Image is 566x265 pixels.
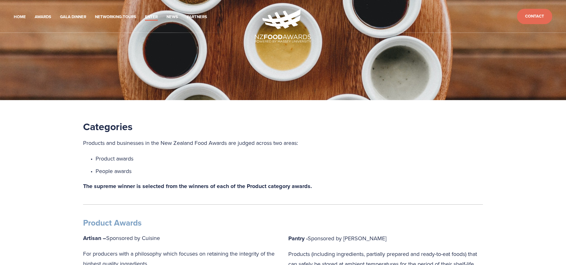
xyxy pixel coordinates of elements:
p: Sponsored by [PERSON_NAME] [288,233,483,244]
a: Contact [517,9,552,24]
a: Enter [145,13,158,21]
strong: Categories [83,119,132,134]
a: Partners [187,13,207,21]
strong: The supreme winner is selected from the winners of each of the Product category awards. [83,182,312,190]
a: News [166,13,178,21]
a: Networking-Tours [95,13,136,21]
p: Products and businesses in the New Zealand Food Awards are judged across two areas: [83,138,483,148]
p: People awards [96,166,483,176]
a: Awards [35,13,51,21]
a: Home [14,13,26,21]
strong: Pantry - [288,234,308,242]
a: Gala Dinner [60,13,86,21]
strong: Artisan – [83,234,106,242]
p: Product awards [96,154,483,164]
p: Sponsored by Cuisine [83,233,278,243]
strong: Product Awards [83,217,141,229]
